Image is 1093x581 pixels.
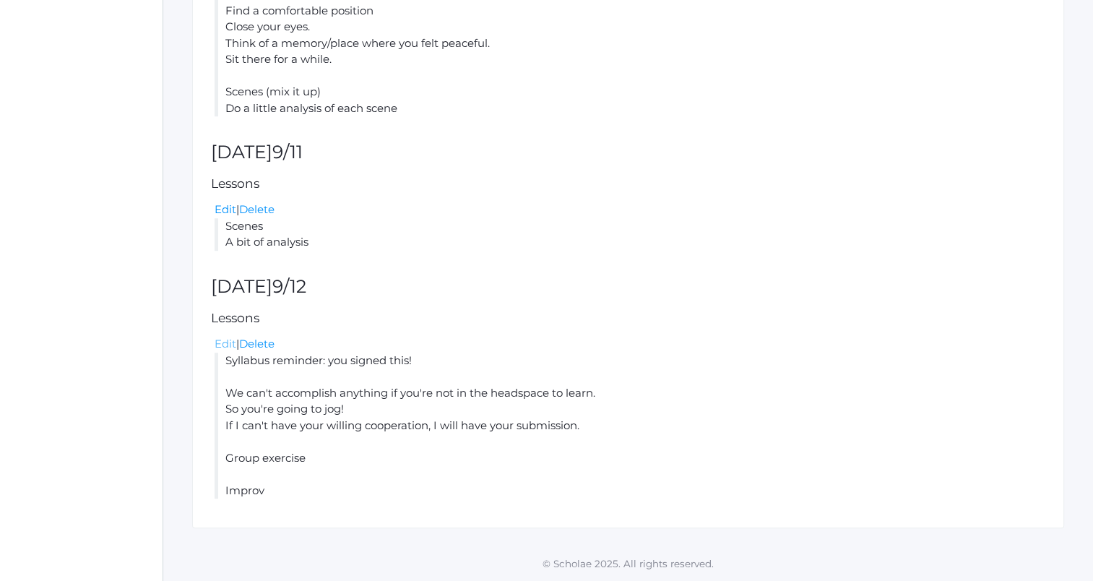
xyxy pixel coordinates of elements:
[211,142,1045,163] h2: [DATE]
[215,337,236,350] a: Edit
[239,337,275,350] a: Delete
[215,353,1045,499] li: Syllabus reminder: you signed this! We can't accomplish anything if you're not in the headspace t...
[215,336,1045,353] div: |
[272,141,303,163] span: 9/11
[211,311,1045,325] h5: Lessons
[163,556,1093,571] p: © Scholae 2025. All rights reserved.
[215,202,236,216] a: Edit
[215,218,1045,251] li: Scenes A bit of analysis
[272,275,306,297] span: 9/12
[239,202,275,216] a: Delete
[211,277,1045,297] h2: [DATE]
[211,177,1045,191] h5: Lessons
[215,202,1045,218] div: |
